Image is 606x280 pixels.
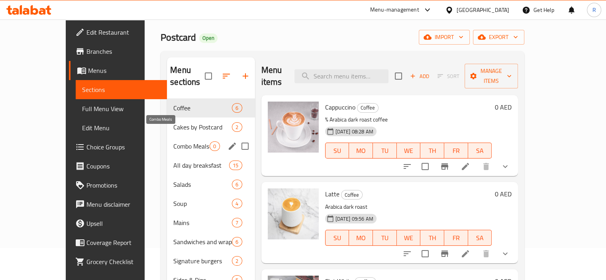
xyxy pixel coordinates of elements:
button: WE [397,143,421,159]
div: items [232,103,242,113]
span: 15 [229,162,241,169]
span: Mains [173,218,232,227]
span: Open [199,35,218,41]
span: Cakes by Postcard [173,122,232,132]
button: SA [468,230,492,246]
h2: Menu sections [170,64,204,88]
span: 2 [232,123,241,131]
span: FR [447,145,465,157]
span: Coffee [341,190,362,200]
span: MO [352,232,370,244]
div: Mains7 [167,213,255,232]
p: % Arabica dark roast coffee [325,115,492,125]
div: items [229,161,242,170]
span: export [479,32,518,42]
span: 6 [232,238,241,246]
span: TU [376,232,394,244]
button: TU [373,143,397,159]
span: Coffee [173,103,232,113]
span: Upsell [86,219,161,228]
button: import [419,30,470,45]
span: Soup [173,199,232,208]
button: MO [349,230,373,246]
span: Menu disclaimer [86,200,161,209]
span: Sort sections [217,67,236,86]
div: Signature burgers2 [167,251,255,270]
a: Branches [69,42,167,61]
svg: Show Choices [500,249,510,258]
div: items [232,199,242,208]
a: Promotions [69,176,167,195]
span: Choice Groups [86,142,161,152]
span: SA [471,145,489,157]
span: Cappuccino [325,101,355,113]
span: TH [424,232,441,244]
button: delete [477,157,496,176]
button: Add [407,70,432,82]
a: Full Menu View [76,99,167,118]
a: Edit Restaurant [69,23,167,42]
div: items [232,237,242,247]
div: items [210,141,220,151]
div: Signature burgers [173,256,232,266]
span: 6 [232,181,241,188]
button: sort-choices [398,157,417,176]
span: TU [376,145,394,157]
a: Upsell [69,214,167,233]
span: SU [329,232,346,244]
div: All day breaksfast15 [167,156,255,175]
span: Menus [88,66,161,75]
button: FR [444,230,468,246]
button: SA [468,143,492,159]
span: SU [329,145,346,157]
button: MO [349,143,373,159]
span: Sections [82,85,161,94]
span: Branches [86,47,161,56]
span: 6 [232,104,241,112]
img: Cappuccino [268,102,319,153]
button: edit [226,140,238,152]
span: Grocery Checklist [86,257,161,266]
a: Choice Groups [69,137,167,157]
a: Sections [76,80,167,99]
button: TH [420,230,444,246]
span: import [425,32,463,42]
p: Arabica dark roast [325,202,492,212]
span: Edit Restaurant [86,27,161,37]
span: Full Menu View [82,104,161,114]
button: show more [496,244,515,263]
div: [GEOGRAPHIC_DATA] [457,6,509,14]
span: 7 [232,219,241,227]
h6: 0 AED [495,102,512,113]
span: Coupons [86,161,161,171]
div: Soup4 [167,194,255,213]
div: items [232,256,242,266]
button: Manage items [465,64,518,88]
button: sort-choices [398,244,417,263]
div: Menu-management [370,5,419,15]
span: Add [409,72,430,81]
span: R [592,6,596,14]
span: All day breaksfast [173,161,229,170]
button: SU [325,143,349,159]
div: Coffee [341,190,363,200]
div: Combo Meals0edit [167,137,255,156]
a: Edit menu item [461,162,470,171]
span: Coverage Report [86,238,161,247]
span: FR [447,232,465,244]
span: Manage items [471,66,512,86]
a: Menus [69,61,167,80]
div: items [232,180,242,189]
span: 2 [232,257,241,265]
button: Add section [236,67,255,86]
span: Select section [390,68,407,84]
div: Sandwiches and wraps [173,237,232,247]
span: Salads [173,180,232,189]
span: [DATE] 09:56 AM [332,215,377,223]
span: Coffee [357,103,378,112]
span: [DATE] 08:28 AM [332,128,377,135]
div: Sandwiches and wraps6 [167,232,255,251]
button: show more [496,157,515,176]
